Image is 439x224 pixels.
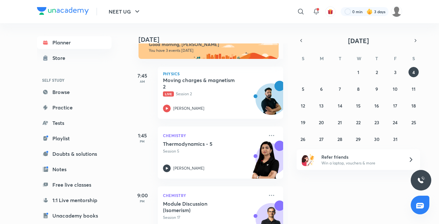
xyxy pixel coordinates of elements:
[37,209,112,222] a: Unacademy books
[130,79,155,83] p: AM
[301,103,305,109] abbr: October 12, 2025
[316,84,327,94] button: October 6, 2025
[391,6,402,17] img: Barsha Singh
[408,84,419,94] button: October 11, 2025
[356,136,361,142] abbr: October 29, 2025
[37,163,112,176] a: Notes
[320,86,323,92] abbr: October 6, 2025
[302,55,304,61] abbr: Sunday
[139,36,290,43] h4: [DATE]
[321,154,400,160] h6: Refer friends
[353,84,363,94] button: October 8, 2025
[374,119,379,126] abbr: October 23, 2025
[37,86,112,98] a: Browse
[37,36,112,49] a: Planner
[412,55,415,61] abbr: Saturday
[408,117,419,127] button: October 25, 2025
[37,147,112,160] a: Doubts & solutions
[319,103,324,109] abbr: October 13, 2025
[163,72,278,76] p: Physics
[372,134,382,144] button: October 30, 2025
[130,191,155,199] h5: 9:00
[390,84,400,94] button: October 10, 2025
[353,67,363,77] button: October 1, 2025
[52,54,69,62] div: Store
[37,101,112,114] a: Practice
[298,100,308,111] button: October 12, 2025
[374,103,379,109] abbr: October 16, 2025
[320,55,324,61] abbr: Monday
[306,36,411,45] button: [DATE]
[374,136,380,142] abbr: October 30, 2025
[408,67,419,77] button: October 4, 2025
[335,117,345,127] button: October 21, 2025
[339,86,341,92] abbr: October 7, 2025
[163,148,264,154] p: Session 5
[37,194,112,207] a: 1:1 Live mentorship
[105,5,145,18] button: NEET UG
[339,55,341,61] abbr: Tuesday
[319,136,324,142] abbr: October 27, 2025
[394,55,397,61] abbr: Friday
[394,69,397,75] abbr: October 3, 2025
[163,132,264,139] p: Chemistry
[390,134,400,144] button: October 31, 2025
[348,36,369,45] span: [DATE]
[372,117,382,127] button: October 23, 2025
[372,84,382,94] button: October 9, 2025
[338,103,342,109] abbr: October 14, 2025
[353,134,363,144] button: October 29, 2025
[390,100,400,111] button: October 17, 2025
[149,42,273,47] h6: Good morning, [PERSON_NAME]
[163,77,243,90] h5: Moving charges & magnetism 2
[412,86,416,92] abbr: October 11, 2025
[316,100,327,111] button: October 13, 2025
[335,134,345,144] button: October 28, 2025
[356,119,361,126] abbr: October 22, 2025
[37,7,89,15] img: Company Logo
[393,103,397,109] abbr: October 17, 2025
[130,132,155,139] h5: 1:45
[321,160,400,166] p: Win a laptop, vouchers & more
[130,139,155,143] p: PM
[393,86,398,92] abbr: October 10, 2025
[337,136,342,142] abbr: October 28, 2025
[173,165,204,171] p: [PERSON_NAME]
[256,87,287,118] img: Avatar
[319,119,324,126] abbr: October 20, 2025
[163,91,264,97] p: Session 2
[393,119,398,126] abbr: October 24, 2025
[163,201,243,213] h5: Module Discussion (Isomerism)
[335,100,345,111] button: October 14, 2025
[357,86,360,92] abbr: October 8, 2025
[316,117,327,127] button: October 20, 2025
[376,69,378,75] abbr: October 2, 2025
[37,117,112,129] a: Tests
[366,8,373,15] img: streak
[325,6,336,17] button: avatar
[412,69,415,75] abbr: October 4, 2025
[139,36,279,59] img: morning
[248,141,283,185] img: unacademy
[357,55,361,61] abbr: Wednesday
[298,84,308,94] button: October 5, 2025
[163,215,264,220] p: Session 17
[302,153,315,166] img: referral
[173,106,204,111] p: [PERSON_NAME]
[393,136,398,142] abbr: October 31, 2025
[298,117,308,127] button: October 19, 2025
[338,119,342,126] abbr: October 21, 2025
[300,136,305,142] abbr: October 26, 2025
[357,69,359,75] abbr: October 1, 2025
[163,141,243,147] h5: Thermodynamics - 5
[37,178,112,191] a: Free live classes
[390,117,400,127] button: October 24, 2025
[411,119,416,126] abbr: October 25, 2025
[327,9,333,14] img: avatar
[316,134,327,144] button: October 27, 2025
[375,86,378,92] abbr: October 9, 2025
[302,86,304,92] abbr: October 5, 2025
[298,134,308,144] button: October 26, 2025
[390,67,400,77] button: October 3, 2025
[163,91,174,97] span: Live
